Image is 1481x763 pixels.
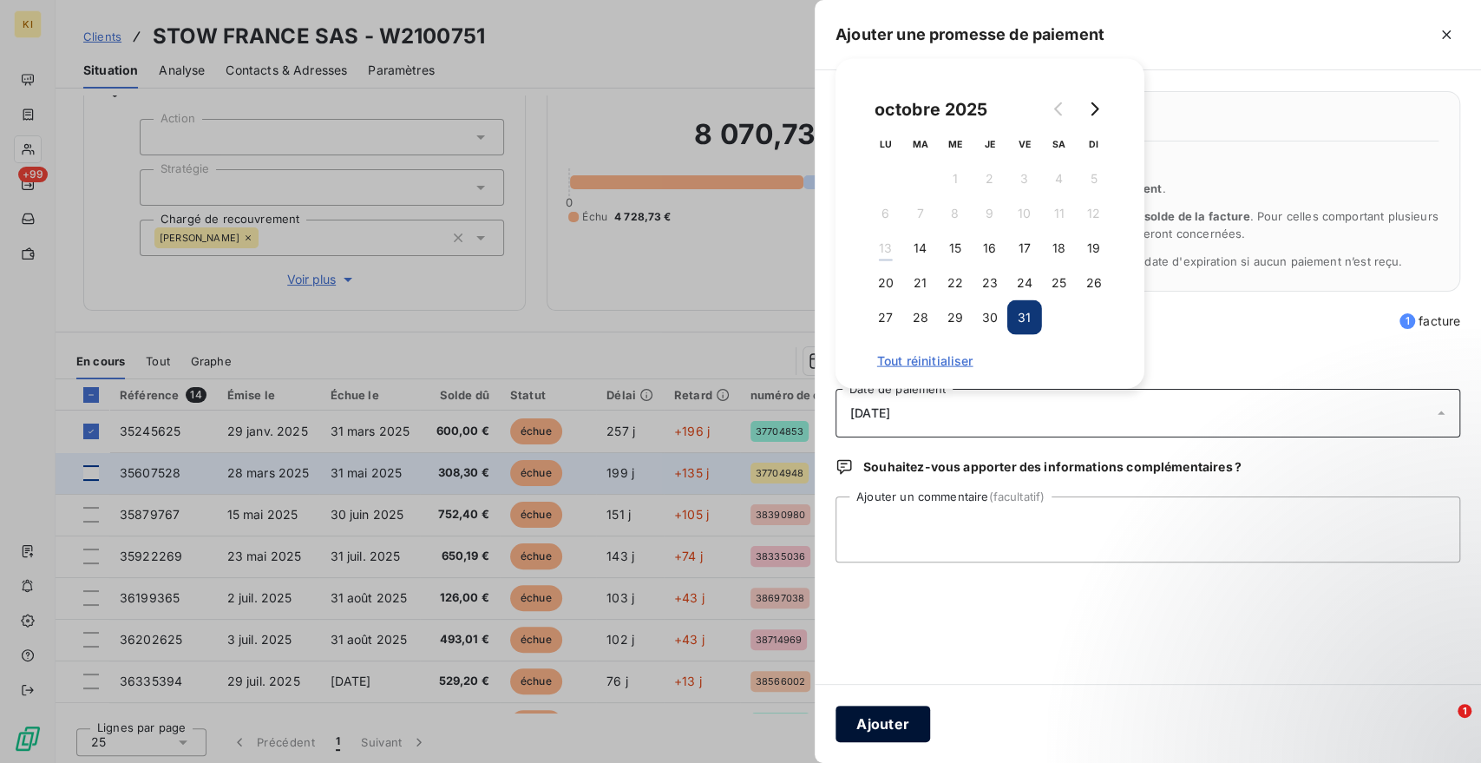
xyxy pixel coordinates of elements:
[868,127,903,161] th: lundi
[973,266,1007,300] button: 23
[938,300,973,335] button: 29
[1007,266,1042,300] button: 24
[903,231,938,266] button: 14
[868,95,994,123] div: octobre 2025
[1042,231,1077,266] button: 18
[877,354,1103,368] span: Tout réinitialiser
[1042,161,1077,196] button: 4
[863,458,1242,476] span: Souhaitez-vous apporter des informations complémentaires ?
[1007,127,1042,161] th: vendredi
[1399,312,1460,330] span: facture
[938,266,973,300] button: 22
[1042,92,1077,127] button: Go to previous month
[1134,595,1481,716] iframe: Intercom notifications message
[878,209,1438,240] span: La promesse de paiement couvre . Pour celles comportant plusieurs échéances, seules les échéances...
[836,706,930,742] button: Ajouter
[1007,300,1042,335] button: 31
[1458,704,1471,718] span: 1
[1077,127,1111,161] th: dimanche
[1007,161,1042,196] button: 3
[1042,266,1077,300] button: 25
[836,23,1104,47] h5: Ajouter une promesse de paiement
[1063,209,1250,223] span: l’ensemble du solde de la facture
[1399,313,1415,329] span: 1
[1042,196,1077,231] button: 11
[1077,196,1111,231] button: 12
[1077,231,1111,266] button: 19
[973,196,1007,231] button: 9
[938,161,973,196] button: 1
[938,127,973,161] th: mercredi
[1077,161,1111,196] button: 5
[1422,704,1464,746] iframe: Intercom live chat
[868,300,903,335] button: 27
[868,196,903,231] button: 6
[903,196,938,231] button: 7
[1007,231,1042,266] button: 17
[1042,127,1077,161] th: samedi
[903,127,938,161] th: mardi
[868,231,903,266] button: 13
[903,300,938,335] button: 28
[973,127,1007,161] th: jeudi
[938,196,973,231] button: 8
[868,266,903,300] button: 20
[850,406,890,420] span: [DATE]
[938,231,973,266] button: 15
[1007,196,1042,231] button: 10
[973,161,1007,196] button: 2
[1077,92,1111,127] button: Go to next month
[973,300,1007,335] button: 30
[1077,266,1111,300] button: 26
[973,231,1007,266] button: 16
[903,266,938,300] button: 21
